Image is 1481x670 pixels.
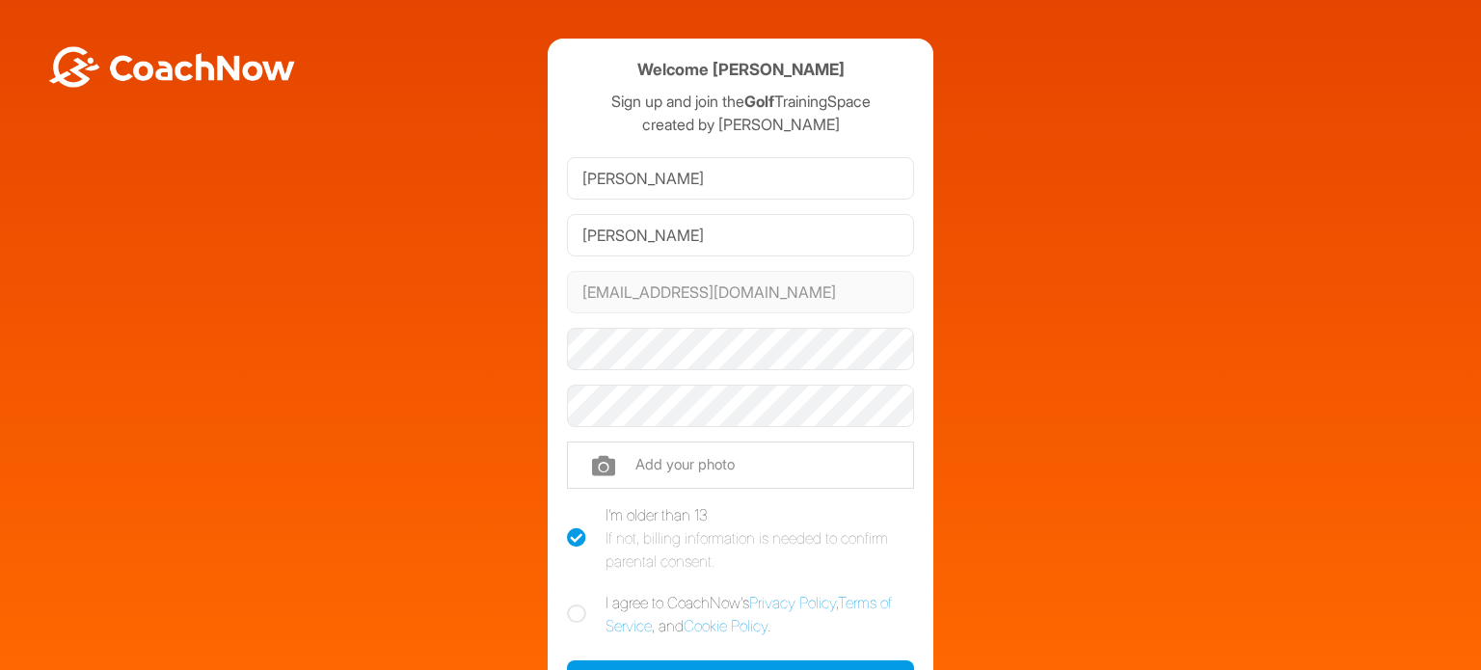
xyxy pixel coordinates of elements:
[749,593,836,612] a: Privacy Policy
[46,46,297,88] img: BwLJSsUCoWCh5upNqxVrqldRgqLPVwmV24tXu5FoVAoFEpwwqQ3VIfuoInZCoVCoTD4vwADAC3ZFMkVEQFDAAAAAElFTkSuQmCC
[567,591,914,637] label: I agree to CoachNow's , , and .
[567,90,914,113] p: Sign up and join the TrainingSpace
[744,92,774,111] strong: Golf
[567,157,914,200] input: First Name
[606,503,914,573] div: I'm older than 13
[567,113,914,136] p: created by [PERSON_NAME]
[684,616,767,635] a: Cookie Policy
[567,271,914,313] input: Email
[637,58,845,82] h4: Welcome [PERSON_NAME]
[606,526,914,573] div: If not, billing information is needed to confirm parental consent.
[606,593,892,635] a: Terms of Service
[567,214,914,256] input: Last Name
